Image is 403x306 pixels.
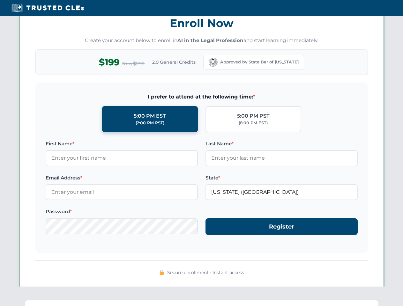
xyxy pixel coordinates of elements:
[152,59,196,66] span: 2.0 General Credits
[46,208,198,215] label: Password
[237,112,270,120] div: 5:00 PM PST
[136,120,164,126] div: (2:00 PM PST)
[167,269,244,276] span: Secure enrollment • Instant access
[239,120,268,126] div: (8:00 PM EST)
[220,59,299,65] span: Approved by State Bar of [US_STATE]
[122,60,145,68] span: Reg $299
[205,184,358,200] input: California (CA)
[205,218,358,235] button: Register
[46,140,198,148] label: First Name
[10,3,86,13] img: Trusted CLEs
[35,37,368,44] p: Create your account below to enroll in and start learning immediately.
[209,58,218,67] img: California Bar
[46,150,198,166] input: Enter your first name
[46,184,198,200] input: Enter your email
[205,140,358,148] label: Last Name
[99,55,120,69] span: $199
[159,270,164,275] img: 🔒
[134,112,166,120] div: 5:00 PM EST
[177,37,243,43] strong: AI in the Legal Profession
[46,93,358,101] span: I prefer to attend at the following time:
[35,13,368,33] h3: Enroll Now
[205,174,358,182] label: State
[46,174,198,182] label: Email Address
[205,150,358,166] input: Enter your last name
